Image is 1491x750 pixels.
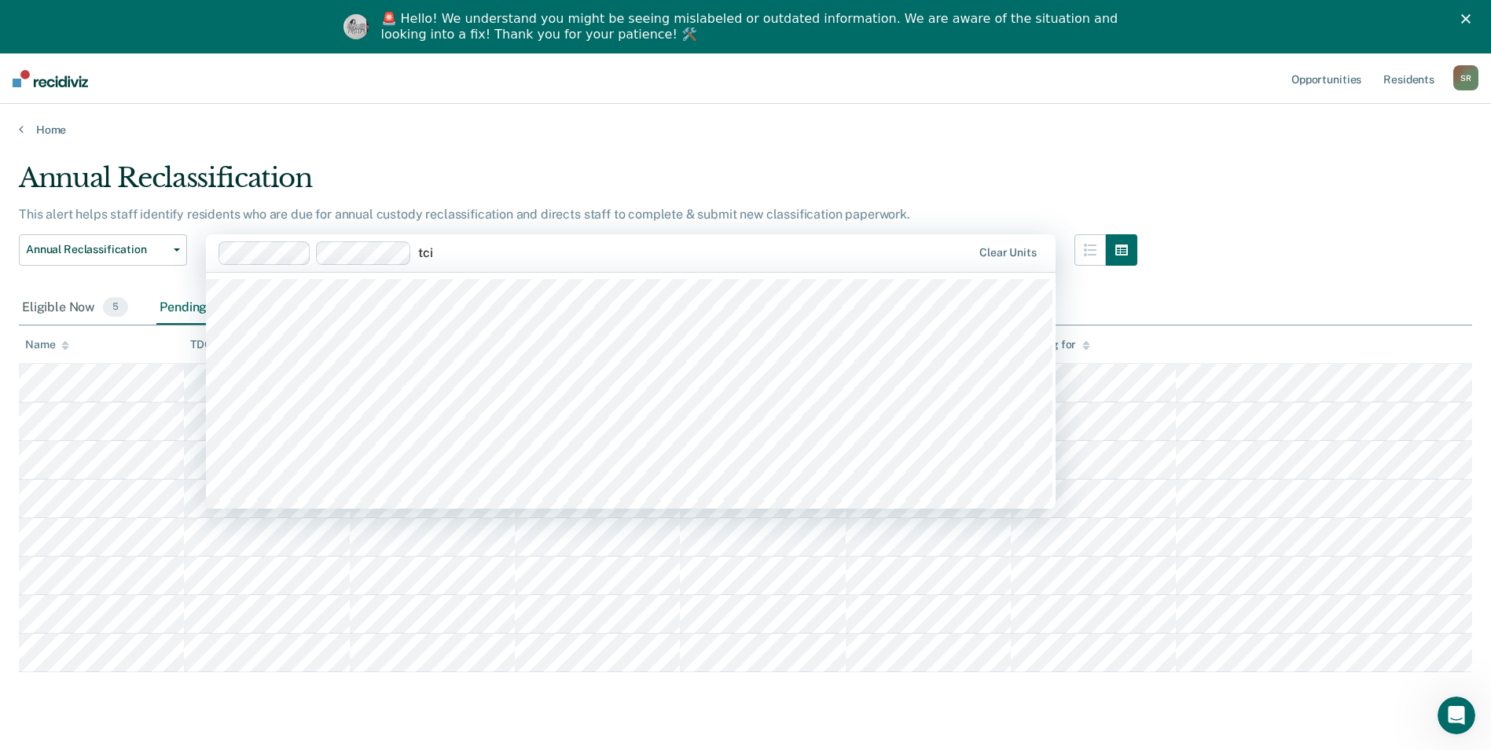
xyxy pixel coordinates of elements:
[19,291,131,325] div: Eligible Now5
[19,207,910,222] p: This alert helps staff identify residents who are due for annual custody reclassification and dir...
[1453,65,1478,90] div: S R
[156,291,243,325] div: Pending8
[1288,53,1364,104] a: Opportunities
[1453,65,1478,90] button: SR
[343,14,369,39] img: Profile image for Kim
[979,246,1037,259] div: Clear units
[381,11,1123,42] div: 🚨 Hello! We understand you might be seeing mislabeled or outdated information. We are aware of th...
[19,234,187,266] button: Annual Reclassification
[25,338,69,351] div: Name
[13,70,88,87] img: Recidiviz
[19,123,1472,137] a: Home
[190,338,247,351] div: TDOC ID
[1438,697,1475,734] iframe: Intercom live chat
[1461,14,1477,24] div: Close
[1380,53,1438,104] a: Residents
[103,297,128,318] span: 5
[26,243,167,256] span: Annual Reclassification
[19,162,1137,207] div: Annual Reclassification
